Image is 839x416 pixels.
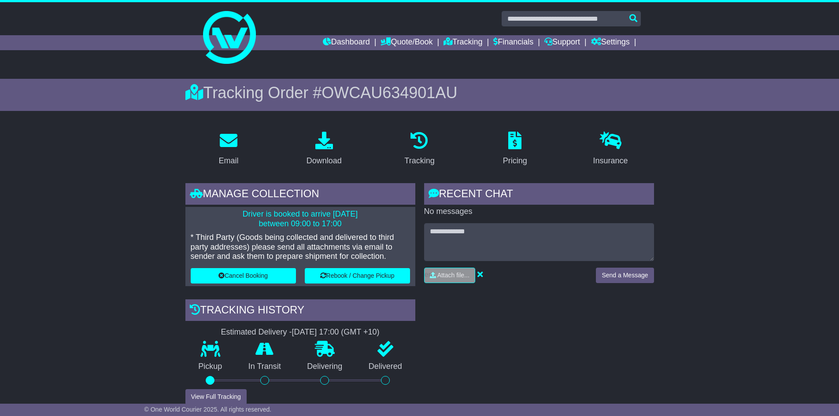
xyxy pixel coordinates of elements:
span: © One World Courier 2025. All rights reserved. [144,406,272,413]
p: In Transit [235,362,294,372]
a: Insurance [588,129,634,170]
a: Download [301,129,347,170]
div: Manage collection [185,183,415,207]
button: View Full Tracking [185,389,247,405]
a: Tracking [444,35,482,50]
a: Support [544,35,580,50]
a: Quote/Book [381,35,432,50]
p: Delivered [355,362,415,372]
div: [DATE] 17:00 (GMT +10) [292,328,380,337]
p: * Third Party (Goods being collected and delivered to third party addresses) please send all atta... [191,233,410,261]
a: Dashboard [323,35,370,50]
div: Insurance [593,155,628,167]
div: Pricing [503,155,527,167]
button: Rebook / Change Pickup [305,268,410,283]
a: Tracking [399,129,440,170]
div: RECENT CHAT [424,183,654,207]
button: Send a Message [596,268,654,283]
button: Cancel Booking [191,268,296,283]
a: Financials [493,35,533,50]
p: Driver is booked to arrive [DATE] between 09:00 to 17:00 [191,210,410,228]
p: Pickup [185,362,236,372]
span: OWCAU634901AU [322,84,457,102]
a: Pricing [497,129,533,170]
p: Delivering [294,362,356,372]
p: No messages [424,207,654,217]
div: Download [307,155,342,167]
a: Email [213,129,244,170]
a: Settings [591,35,630,50]
div: Estimated Delivery - [185,328,415,337]
div: Tracking Order # [185,83,654,102]
div: Email [218,155,238,167]
div: Tracking history [185,299,415,323]
div: Tracking [404,155,434,167]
